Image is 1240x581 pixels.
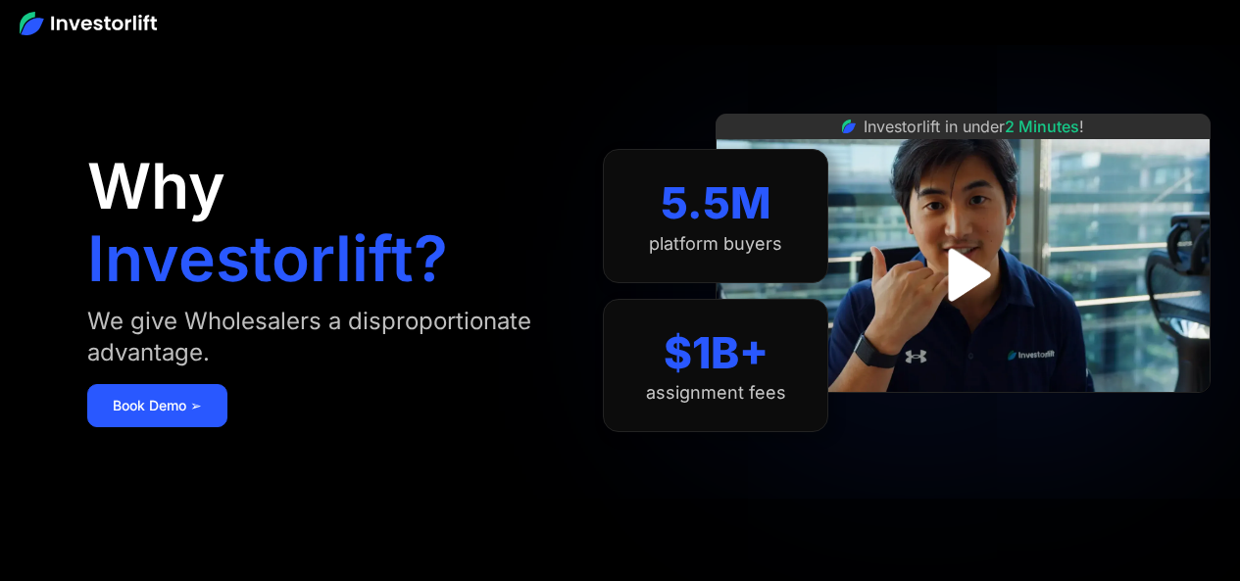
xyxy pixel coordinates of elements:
[817,403,1111,426] iframe: Customer reviews powered by Trustpilot
[919,231,1007,318] a: open lightbox
[664,327,769,379] div: $1B+
[1005,117,1079,136] span: 2 Minutes
[649,233,782,255] div: platform buyers
[87,306,565,368] div: We give Wholesalers a disproportionate advantage.
[87,227,448,290] h1: Investorlift?
[864,115,1084,138] div: Investorlift in under !
[661,177,771,229] div: 5.5M
[87,155,225,218] h1: Why
[87,384,227,427] a: Book Demo ➢
[646,382,786,404] div: assignment fees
